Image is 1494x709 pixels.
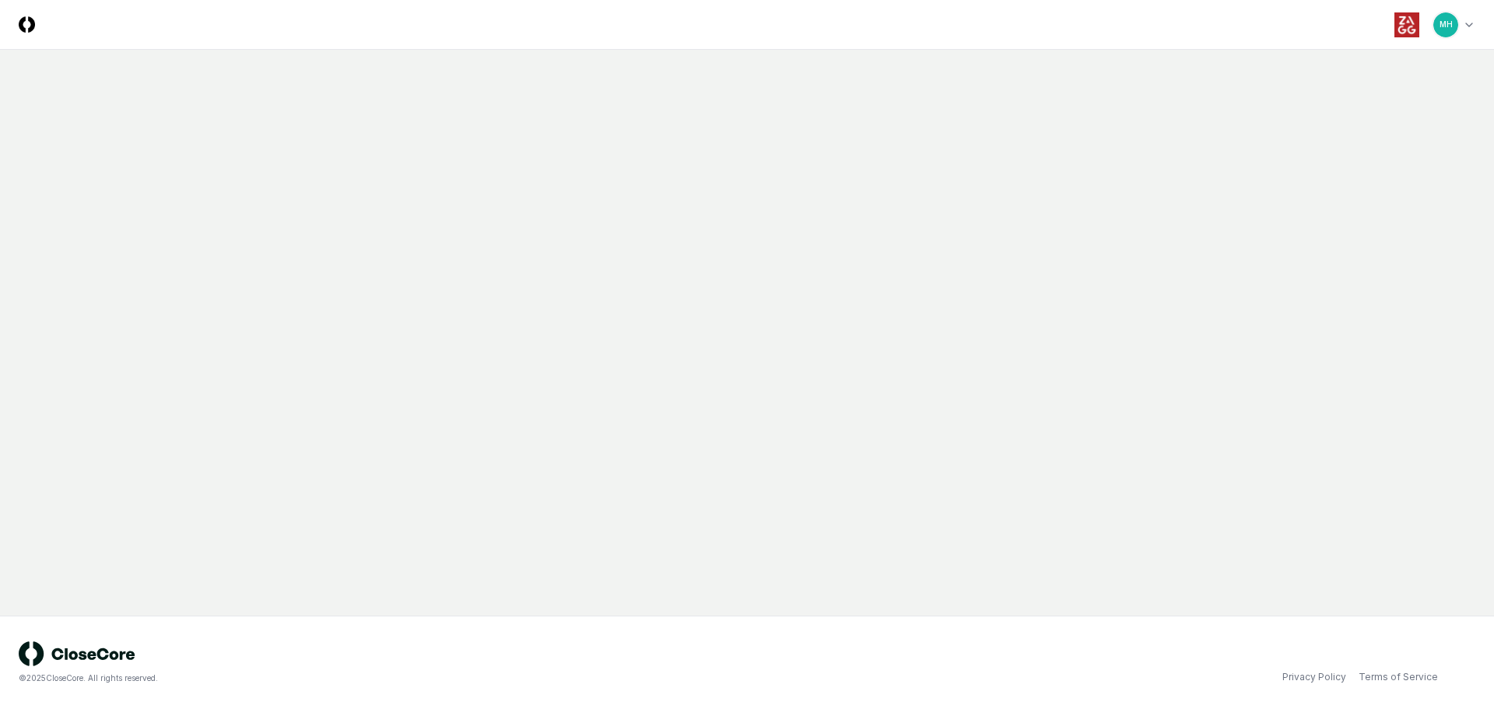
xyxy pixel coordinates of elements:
span: MH [1440,19,1453,30]
img: logo [19,641,135,666]
div: © 2025 CloseCore. All rights reserved. [19,672,747,684]
img: ZAGG logo [1394,12,1419,37]
a: Terms of Service [1359,670,1438,684]
img: Logo [19,16,35,33]
button: MH [1432,11,1460,39]
a: Privacy Policy [1282,670,1346,684]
